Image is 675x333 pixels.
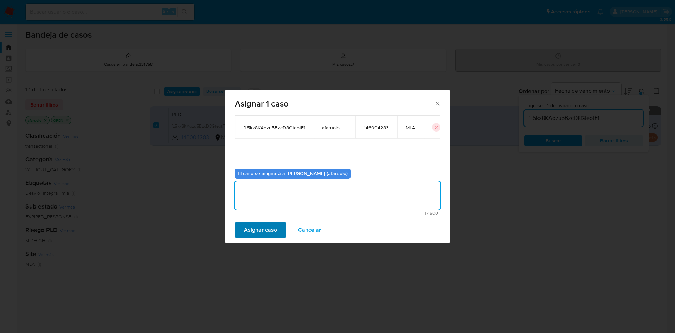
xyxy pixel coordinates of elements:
[243,124,305,131] span: fL5kx8KAozu5BzcD8GteotFf
[432,123,441,132] button: icon-button
[225,90,450,243] div: assign-modal
[364,124,389,131] span: 146004283
[244,222,277,238] span: Asignar caso
[434,100,441,107] button: Cerrar ventana
[238,170,348,177] b: El caso se asignará a [PERSON_NAME] (afaruolo)
[289,222,330,238] button: Cancelar
[235,222,286,238] button: Asignar caso
[406,124,415,131] span: MLA
[237,211,438,216] span: Máximo 500 caracteres
[235,100,434,108] span: Asignar 1 caso
[322,124,347,131] span: afaruolo
[298,222,321,238] span: Cancelar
